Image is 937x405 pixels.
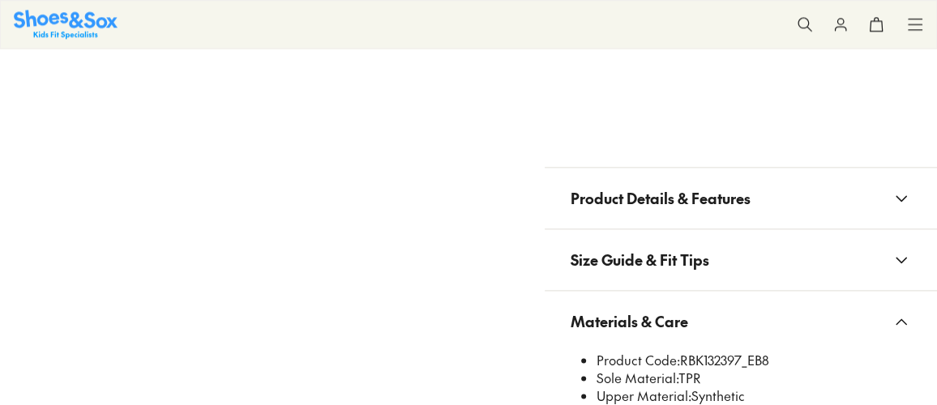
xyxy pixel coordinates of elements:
button: Size Guide & Fit Tips [545,229,937,290]
span: Product Code: [597,351,680,369]
span: Product Details & Features [571,174,751,222]
span: Size Guide & Fit Tips [571,236,709,283]
img: SNS_Logo_Responsive.svg [14,10,118,38]
a: Shoes & Sox [14,10,118,38]
li: RBK132397_EB8 [597,352,911,369]
button: Materials & Care [545,291,937,352]
span: Sole Material: [597,369,678,386]
span: Upper Material: [597,386,691,404]
span: Materials & Care [571,297,688,345]
button: Product Details & Features [545,168,937,228]
li: TPR [597,369,911,387]
li: Synthetic [597,387,911,405]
